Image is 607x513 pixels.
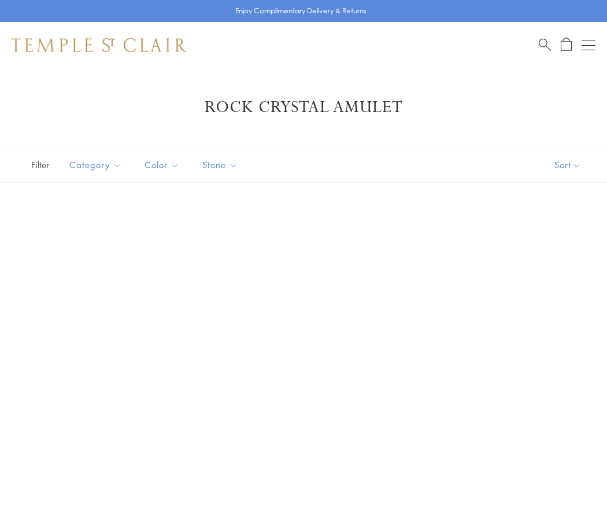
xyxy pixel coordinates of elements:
[561,38,572,52] a: Open Shopping Bag
[197,158,246,172] span: Stone
[139,158,188,172] span: Color
[194,152,246,178] button: Stone
[235,5,367,17] p: Enjoy Complimentary Delivery & Returns
[61,152,130,178] button: Category
[539,38,551,52] a: Search
[136,152,188,178] button: Color
[64,158,130,172] span: Category
[12,38,186,52] img: Temple St. Clair
[29,97,578,118] h1: Rock Crystal Amulet
[582,38,595,52] button: Open navigation
[528,147,607,183] button: Show sort by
